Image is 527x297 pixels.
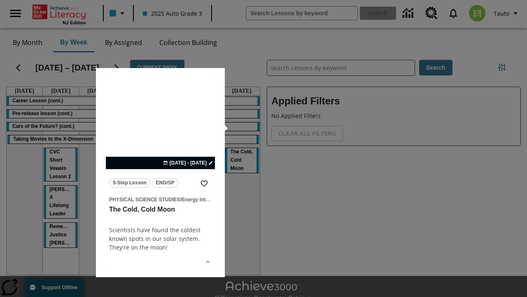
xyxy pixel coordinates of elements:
button: ENG/SP [152,178,178,188]
h4: undefined [109,214,212,224]
span: [DATE] - [DATE] [170,159,207,167]
button: Aug 24 - Aug 24 Choose Dates [161,159,215,167]
span: Physical Science Studies [109,197,180,203]
button: 5-Step Lesson [109,178,150,188]
button: Show Details [202,256,214,268]
span: / [180,197,181,203]
button: Add to Favorites [197,176,212,191]
div: lesson details [106,76,215,269]
div: Scientists have found the coldest known spots in our solar system. They're on the moon! [109,226,212,252]
span: Topic: Physical Science Studies/Energy Interactions [109,195,212,204]
span: ENG/SP [156,179,174,187]
span: Energy Interactions [182,197,228,203]
h3: The Cold, Cold Moon [109,205,212,214]
span: 5-Step Lesson [113,179,147,187]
